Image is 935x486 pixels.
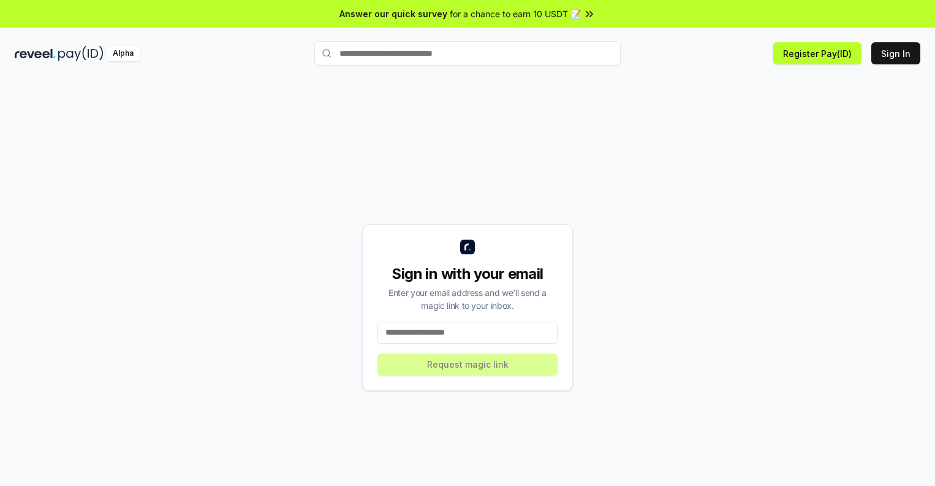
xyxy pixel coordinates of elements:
img: logo_small [460,240,475,254]
span: for a chance to earn 10 USDT 📝 [450,7,581,20]
button: Register Pay(ID) [773,42,861,64]
button: Sign In [871,42,920,64]
div: Enter your email address and we’ll send a magic link to your inbox. [377,286,558,312]
img: reveel_dark [15,46,56,61]
div: Alpha [106,46,140,61]
span: Answer our quick survey [339,7,447,20]
img: pay_id [58,46,104,61]
div: Sign in with your email [377,264,558,284]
